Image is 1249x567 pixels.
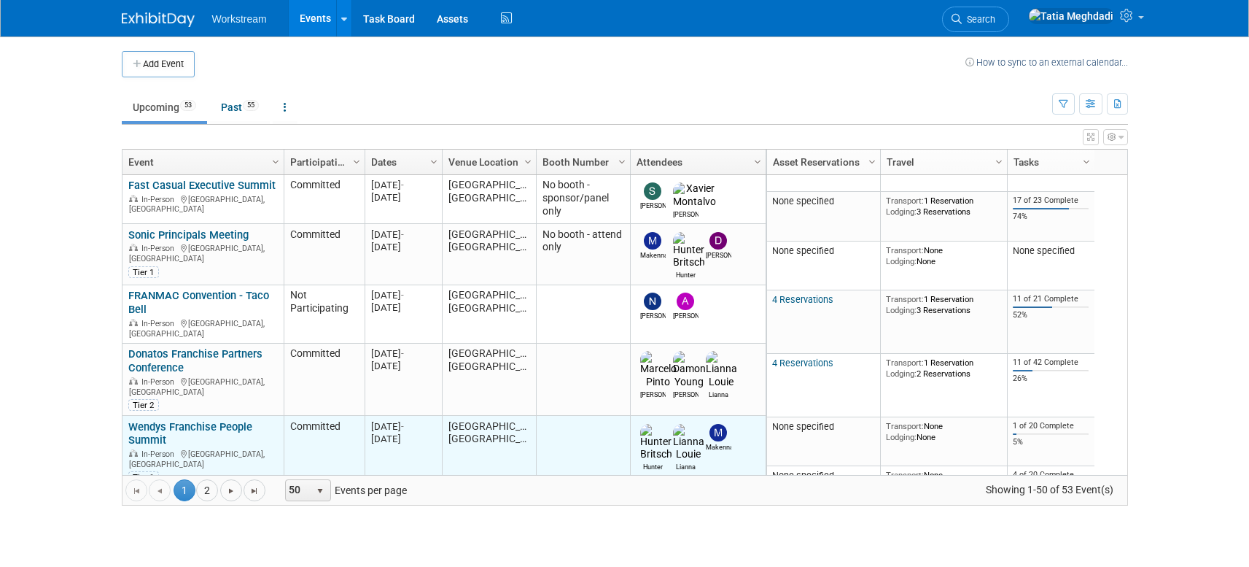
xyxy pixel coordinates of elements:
td: [GEOGRAPHIC_DATA], [GEOGRAPHIC_DATA] [442,285,536,344]
img: Makenna Clark [644,232,661,250]
a: Go to the next page [220,479,242,501]
div: [GEOGRAPHIC_DATA], [GEOGRAPHIC_DATA] [128,375,277,397]
div: [DATE] [371,433,435,445]
span: Column Settings [351,156,362,168]
span: Transport: [886,470,924,480]
span: Column Settings [866,156,878,168]
a: Column Settings [520,150,536,171]
div: 11 of 21 Complete [1013,294,1089,304]
td: [GEOGRAPHIC_DATA], [GEOGRAPHIC_DATA] [442,224,536,285]
div: [GEOGRAPHIC_DATA], [GEOGRAPHIC_DATA] [128,193,277,215]
a: Column Settings [426,150,442,171]
span: Lodging: [886,256,917,266]
a: Search [942,7,1009,32]
a: Column Settings [268,150,284,171]
span: - [401,290,404,301]
div: 17 of 23 Complete [1013,196,1089,206]
span: Go to the previous page [154,485,166,497]
span: Column Settings [270,156,281,168]
span: Transport: [886,421,924,431]
a: Wendys Franchise People Summit [128,420,252,447]
div: 11 of 42 Complete [1013,358,1089,368]
img: Makenna Clark [709,424,727,441]
a: Donatos Franchise Partners Conference [128,347,262,374]
span: None specified [772,470,834,481]
a: Travel [887,150,997,174]
div: Makenna Clark [640,250,666,261]
div: 74% [1013,212,1089,222]
span: None specified [772,245,834,256]
div: None None [886,421,1001,442]
div: None None [886,245,1001,266]
span: Go to the last page [249,485,260,497]
span: Column Settings [616,156,628,168]
span: Showing 1-50 of 53 Event(s) [972,479,1127,500]
div: 4 of 20 Complete [1013,470,1089,480]
div: [DATE] [371,191,435,204]
span: Go to the next page [225,485,237,497]
a: Go to the last page [244,479,265,501]
div: Xavier Montalvo [673,209,699,220]
div: Hunter Britsch [640,461,666,472]
a: Booth Number [542,150,620,174]
div: Damon Young [673,389,699,400]
span: Lodging: [886,369,917,379]
div: [DATE] [371,301,435,314]
td: Committed [284,224,365,285]
a: Column Settings [864,150,880,171]
span: - [401,229,404,240]
a: Column Settings [991,150,1007,171]
span: In-Person [141,244,179,253]
div: Tier 1 [128,266,159,278]
div: [GEOGRAPHIC_DATA], [GEOGRAPHIC_DATA] [128,317,277,339]
img: Lianna Louie [706,351,737,389]
div: Lianna Louie [673,461,699,472]
span: None specified [772,421,834,432]
div: [GEOGRAPHIC_DATA], [GEOGRAPHIC_DATA] [128,447,277,469]
td: Not Participating [284,285,365,344]
a: Sonic Principals Meeting [128,228,249,242]
div: 1 Reservation 3 Reservations [886,294,1001,315]
img: Andrew Walters [677,293,694,310]
td: No booth - sponsor/panel only [536,174,630,224]
span: In-Person [141,450,179,459]
a: Past55 [210,93,270,121]
a: How to sync to an external calendar... [965,57,1128,68]
td: [GEOGRAPHIC_DATA], [GEOGRAPHIC_DATA] [442,174,536,224]
td: [GEOGRAPHIC_DATA], [GEOGRAPHIC_DATA] [442,416,536,488]
a: Upcoming53 [122,93,207,121]
span: - [401,421,404,432]
div: [DATE] [371,360,435,372]
span: In-Person [141,377,179,387]
img: In-Person Event [129,450,138,457]
span: 1 [174,479,195,501]
a: Attendees [637,150,756,174]
div: [DATE] [371,347,435,360]
td: No booth - attend only [536,224,630,285]
span: Column Settings [752,156,763,168]
a: Go to the first page [125,479,147,501]
a: Column Settings [1078,150,1094,171]
span: 55 [243,100,259,111]
a: Fast Casual Executive Summit [128,179,276,192]
span: - [401,180,404,190]
img: In-Person Event [129,377,138,385]
div: Hunter Britsch [673,269,699,280]
span: Transport: [886,294,924,304]
span: Go to the first page [131,485,142,497]
img: Hunter Britsch [640,424,672,462]
div: None specified [1013,245,1089,257]
span: Workstream [212,13,267,25]
div: [GEOGRAPHIC_DATA], [GEOGRAPHIC_DATA] [128,242,277,263]
img: Tatia Meghdadi [1028,8,1114,24]
a: Column Settings [750,150,766,171]
div: 52% [1013,310,1089,320]
div: Marcelo Pinto [640,389,666,400]
a: Tasks [1013,150,1085,174]
span: Column Settings [428,156,440,168]
a: Event [128,150,274,174]
div: 5% [1013,437,1089,447]
div: Nick Walters [640,310,666,321]
div: Dwight Smith [706,250,731,261]
span: 50 [286,480,311,501]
